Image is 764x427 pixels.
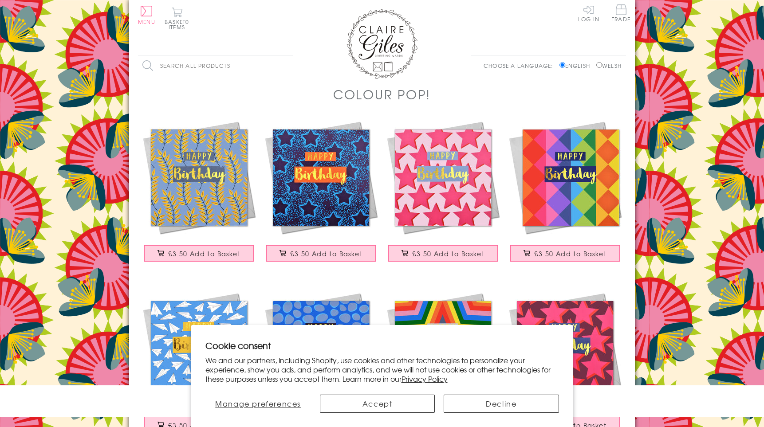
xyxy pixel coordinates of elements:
[382,117,504,270] a: Birthday Card, Pink Stars, Happy Birthday, text foiled in shiny gold £3.50 Add to Basket
[215,398,301,409] span: Manage preferences
[205,356,559,383] p: We and our partners, including Shopify, use cookies and other technologies to personalize your ex...
[260,117,382,239] img: Birthday Card, Blue Stars, Happy Birthday, text foiled in shiny gold
[138,117,260,239] img: Birthday Card, Leaves, Happy Birthday, text foiled in shiny gold
[266,245,376,262] button: £3.50 Add to Basket
[168,249,240,258] span: £3.50 Add to Basket
[138,18,155,26] span: Menu
[260,117,382,270] a: Birthday Card, Blue Stars, Happy Birthday, text foiled in shiny gold £3.50 Add to Basket
[596,62,602,68] input: Welsh
[388,245,498,262] button: £3.50 Add to Basket
[382,117,504,239] img: Birthday Card, Pink Stars, Happy Birthday, text foiled in shiny gold
[534,249,606,258] span: £3.50 Add to Basket
[138,288,260,410] img: Birthday Card, Paper Planes, Happy Birthday, text foiled in shiny gold
[504,117,626,239] img: Birthday Card, Colour Diamonds, Happy Birthday, text foiled in shiny gold
[510,245,620,262] button: £3.50 Add to Basket
[504,117,626,270] a: Birthday Card, Colour Diamonds, Happy Birthday, text foiled in shiny gold £3.50 Add to Basket
[284,56,293,76] input: Search
[205,339,559,352] h2: Cookie consent
[612,4,630,22] span: Trade
[382,288,504,410] img: Birthday Card, Colour Stars, Happy Birthday, text foiled in shiny gold
[169,18,189,31] span: 0 items
[144,245,254,262] button: £3.50 Add to Basket
[333,85,431,103] h1: Colour POP!
[596,62,622,70] label: Welsh
[320,395,435,413] button: Accept
[138,56,293,76] input: Search all products
[347,9,417,79] img: Claire Giles Greetings Cards
[504,288,626,410] img: Birthday Card, Dark Pink Stars, Happy Birthday, text foiled in shiny gold
[165,7,189,30] button: Basket0 items
[138,6,155,24] button: Menu
[444,395,559,413] button: Decline
[260,288,382,410] img: Birthday Card, Dots, Happy Birthday, text foiled in shiny gold
[205,395,311,413] button: Manage preferences
[484,62,558,70] p: Choose a language:
[612,4,630,24] a: Trade
[412,249,484,258] span: £3.50 Add to Basket
[402,373,448,384] a: Privacy Policy
[578,4,599,22] a: Log In
[138,117,260,270] a: Birthday Card, Leaves, Happy Birthday, text foiled in shiny gold £3.50 Add to Basket
[290,249,362,258] span: £3.50 Add to Basket
[559,62,565,68] input: English
[559,62,595,70] label: English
